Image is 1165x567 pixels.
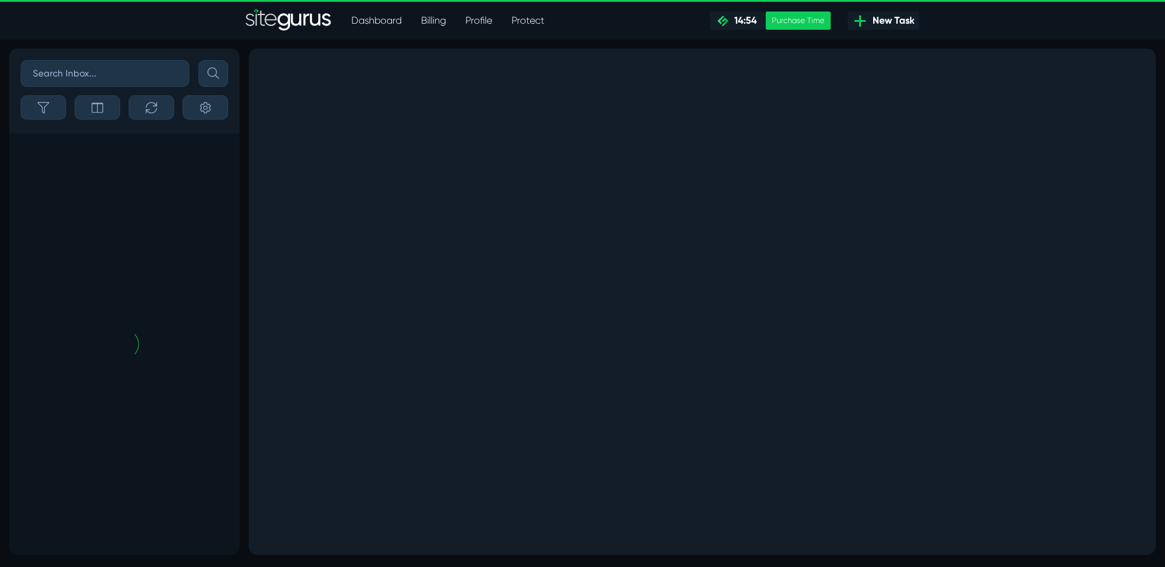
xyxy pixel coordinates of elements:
a: Profile [456,8,502,33]
a: Billing [411,8,456,33]
input: Search Inbox... [21,60,189,87]
div: Purchase Time [766,12,831,30]
a: Dashboard [342,8,411,33]
a: SiteGurus [246,8,332,33]
a: New Task [848,12,919,30]
a: 14:54 Purchase Time [710,12,831,30]
span: New Task [868,13,914,28]
img: Sitegurus Logo [246,8,332,33]
span: 14:54 [729,15,757,26]
a: Protect [502,8,554,33]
